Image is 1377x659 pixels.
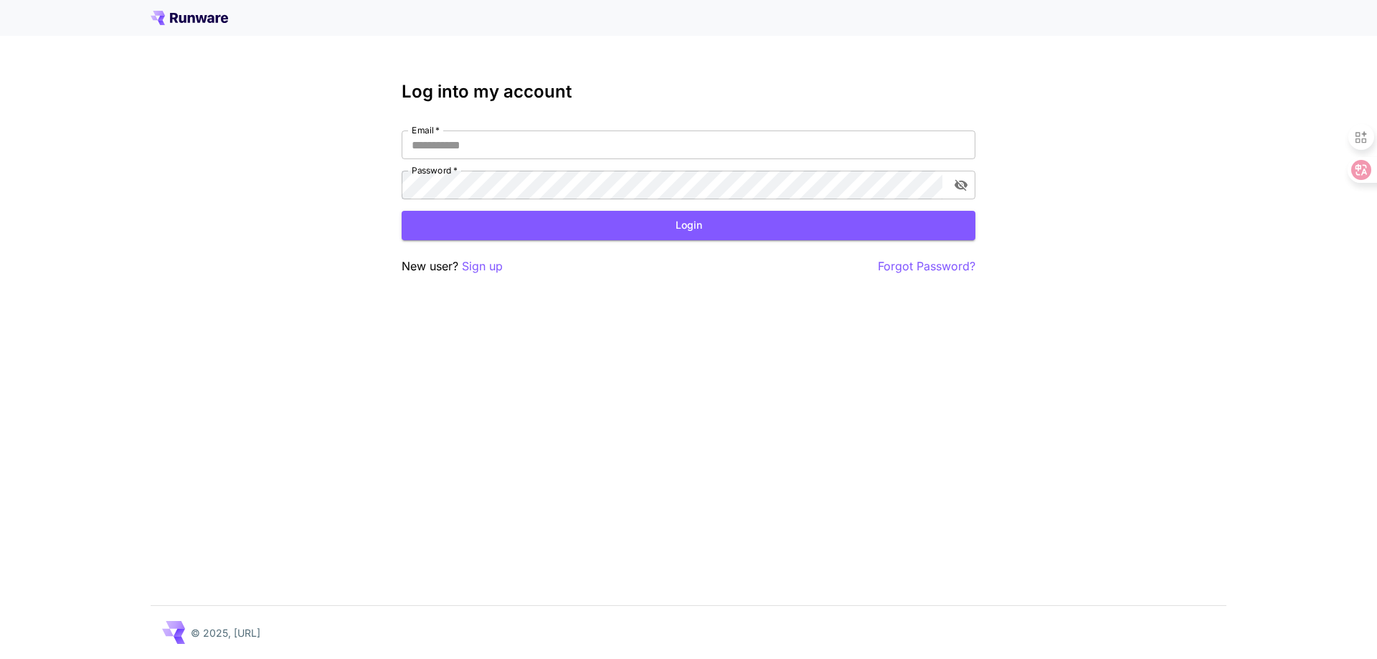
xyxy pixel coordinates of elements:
button: toggle password visibility [948,172,974,198]
button: Sign up [462,257,503,275]
p: © 2025, [URL] [191,625,260,640]
label: Password [412,164,458,176]
button: Forgot Password? [878,257,975,275]
button: Login [402,211,975,240]
h3: Log into my account [402,82,975,102]
p: New user? [402,257,503,275]
label: Email [412,124,440,136]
